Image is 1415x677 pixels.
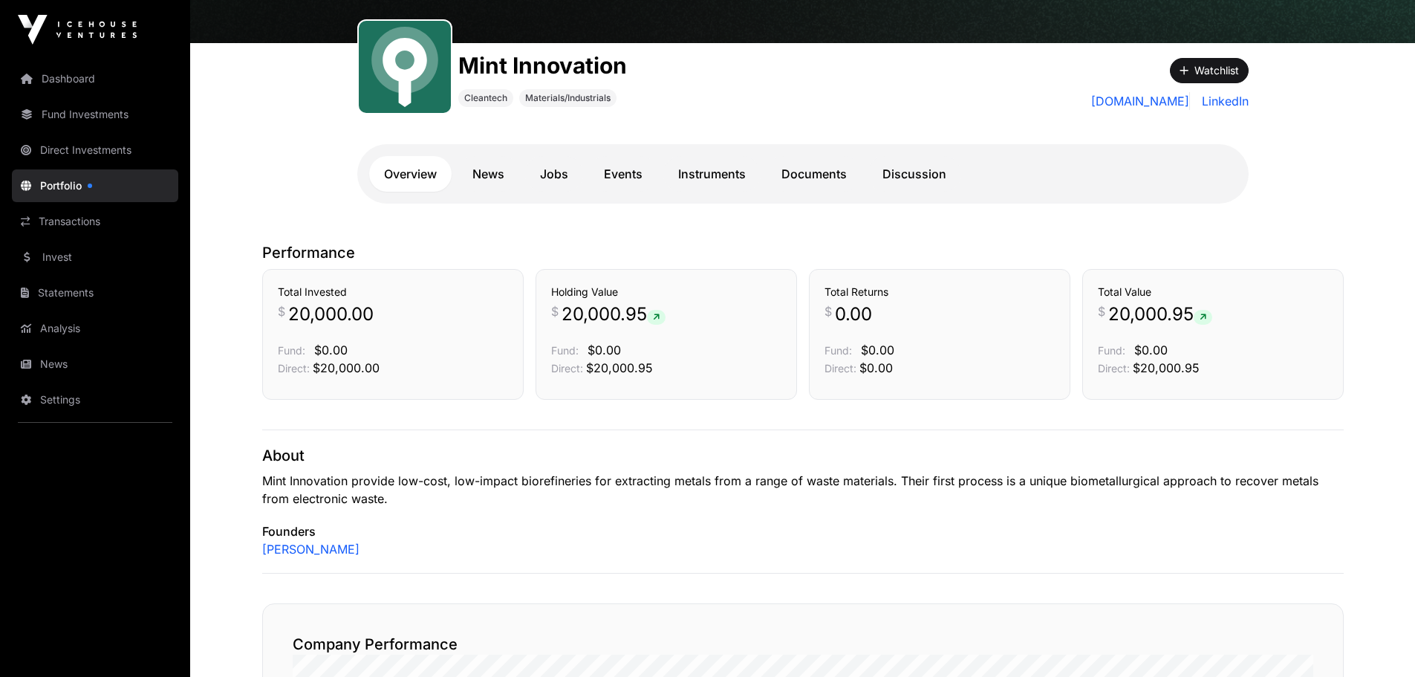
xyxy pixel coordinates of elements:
[12,276,178,309] a: Statements
[12,241,178,273] a: Invest
[859,360,893,375] span: $0.00
[824,362,856,375] span: Direct:
[551,362,583,375] span: Direct:
[1170,58,1249,83] button: Watchlist
[12,62,178,95] a: Dashboard
[12,383,178,416] a: Settings
[1133,360,1200,375] span: $20,000.95
[262,242,1344,263] p: Performance
[12,348,178,380] a: News
[1341,606,1415,677] iframe: Chat Widget
[262,522,1344,540] p: Founders
[369,156,452,192] a: Overview
[293,634,1313,655] h2: Company Performance
[12,98,178,131] a: Fund Investments
[1091,92,1190,110] a: [DOMAIN_NAME]
[551,285,781,299] h3: Holding Value
[262,540,360,558] a: [PERSON_NAME]
[861,343,894,357] span: $0.00
[1098,344,1125,357] span: Fund:
[12,312,178,345] a: Analysis
[1134,343,1168,357] span: $0.00
[278,285,508,299] h3: Total Invested
[1098,285,1328,299] h3: Total Value
[525,156,583,192] a: Jobs
[551,302,559,320] span: $
[824,285,1055,299] h3: Total Returns
[562,302,666,326] span: 20,000.95
[824,302,832,320] span: $
[1108,302,1212,326] span: 20,000.95
[12,205,178,238] a: Transactions
[835,302,872,326] span: 0.00
[464,92,507,104] span: Cleantech
[365,27,445,107] img: Mint.svg
[278,302,285,320] span: $
[663,156,761,192] a: Instruments
[588,343,621,357] span: $0.00
[458,156,519,192] a: News
[313,360,380,375] span: $20,000.00
[824,344,852,357] span: Fund:
[767,156,862,192] a: Documents
[262,472,1344,508] p: Mint Innovation provide low-cost, low-impact biorefineries for extracting metals from a range of ...
[278,344,305,357] span: Fund:
[369,156,1237,192] nav: Tabs
[1196,92,1249,110] a: LinkedIn
[1098,302,1105,320] span: $
[589,156,657,192] a: Events
[278,362,310,375] span: Direct:
[262,445,1344,466] p: About
[458,52,627,79] h1: Mint Innovation
[18,15,137,45] img: Icehouse Ventures Logo
[314,343,348,357] span: $0.00
[12,169,178,202] a: Portfolio
[586,360,653,375] span: $20,000.95
[1098,362,1130,375] span: Direct:
[868,156,961,192] a: Discussion
[288,302,374,326] span: 20,000.00
[551,344,579,357] span: Fund:
[12,134,178,166] a: Direct Investments
[525,92,611,104] span: Materials/Industrials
